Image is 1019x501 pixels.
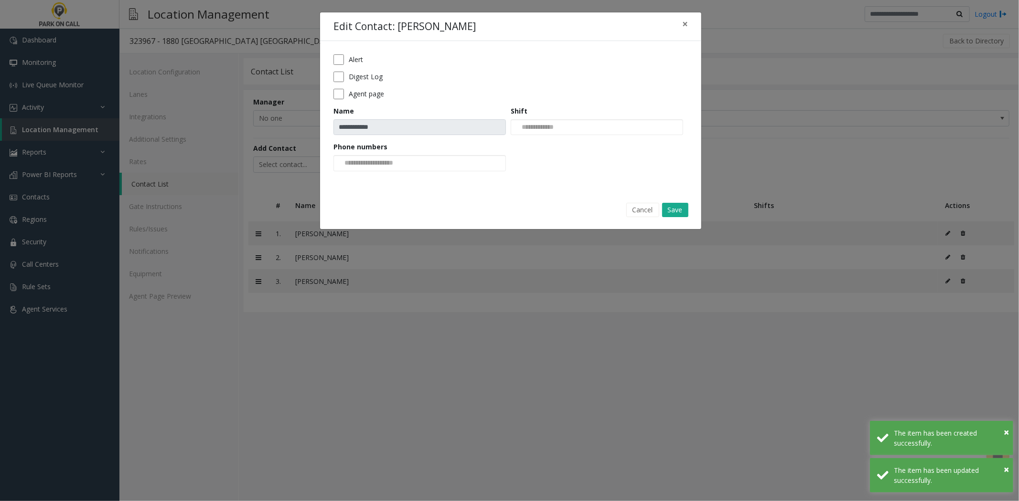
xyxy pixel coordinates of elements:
input: NO DATA FOUND [511,120,560,135]
label: Phone numbers [333,142,387,152]
label: Agent page [349,89,384,99]
h4: Edit Contact: [PERSON_NAME] [333,19,476,34]
span: × [1004,426,1009,438]
span: × [1004,463,1009,476]
div: The item has been created successfully. [894,428,1006,448]
button: Close [1004,425,1009,439]
div: The item has been updated successfully. [894,465,1006,485]
button: Cancel [626,203,659,217]
label: Digest Log [349,72,383,82]
button: Close [1004,462,1009,477]
label: Alert [349,54,363,64]
button: Close [676,12,695,36]
button: Save [662,203,688,217]
span: × [682,17,688,31]
label: Name [333,106,354,116]
label: Shift [511,106,527,116]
